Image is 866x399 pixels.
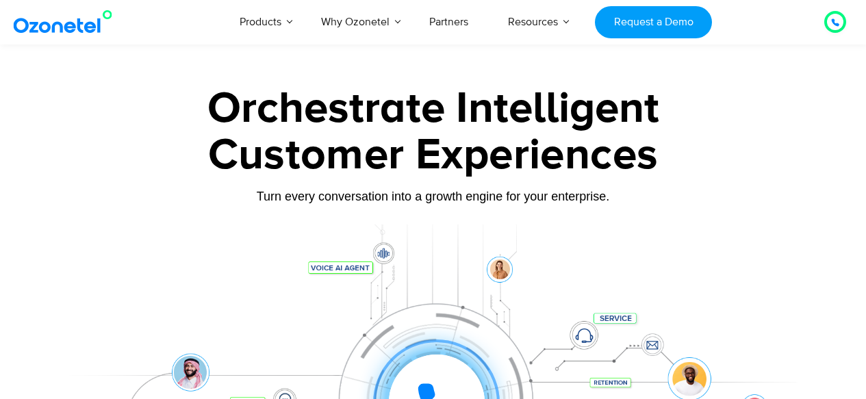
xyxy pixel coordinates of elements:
[53,123,813,188] div: Customer Experiences
[53,189,813,204] div: Turn every conversation into a growth engine for your enterprise.
[595,6,712,38] a: Request a Demo
[53,87,813,131] div: Orchestrate Intelligent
